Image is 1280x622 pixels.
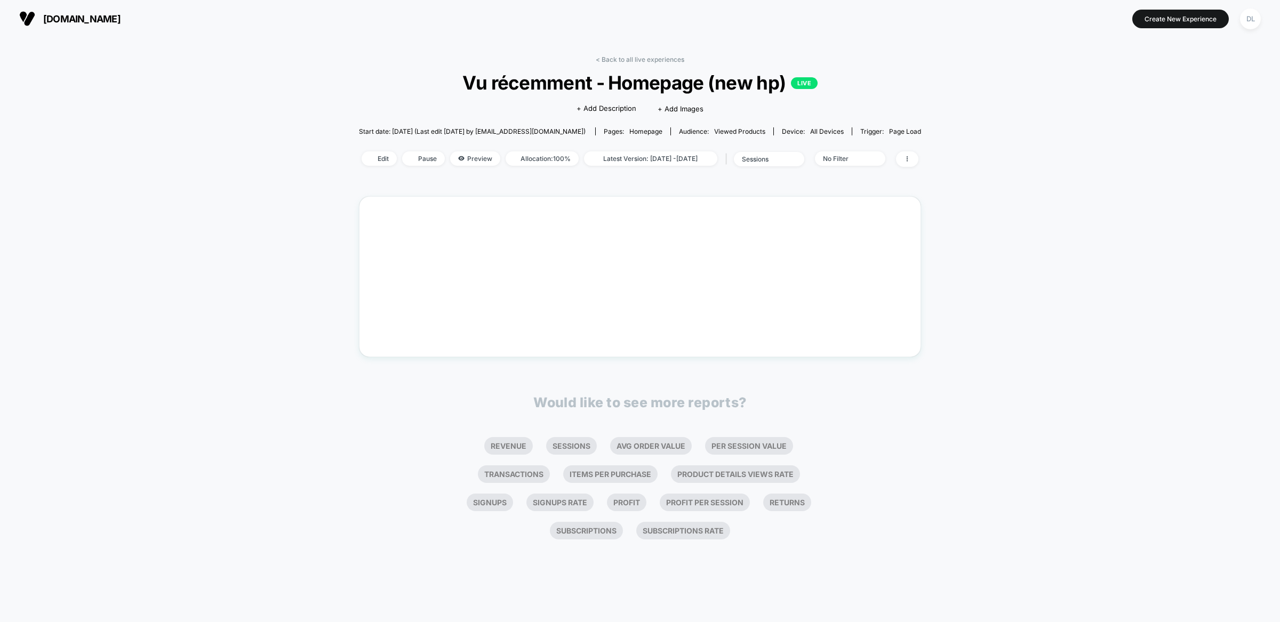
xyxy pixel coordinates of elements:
[629,127,662,135] span: homepage
[636,522,730,539] li: Subscriptions Rate
[359,127,586,135] span: Start date: [DATE] (Last edit [DATE] by [EMAIL_ADDRESS][DOMAIN_NAME])
[526,494,594,511] li: Signups Rate
[596,55,684,63] a: < Back to all live experiences
[402,151,445,166] span: Pause
[705,437,793,455] li: Per Session Value
[607,494,646,511] li: Profit
[546,437,597,455] li: Sessions
[1132,10,1229,28] button: Create New Experience
[467,494,513,511] li: Signups
[484,437,533,455] li: Revenue
[714,127,765,135] span: Viewed Products
[362,151,397,166] span: Edit
[889,127,921,135] span: Page Load
[773,127,852,135] span: Device:
[742,155,785,163] div: sessions
[16,10,124,27] button: [DOMAIN_NAME]
[43,13,121,25] span: [DOMAIN_NAME]
[604,127,662,135] div: Pages:
[860,127,921,135] div: Trigger:
[533,394,747,410] p: Would like to see more reports?
[563,465,658,483] li: Items Per Purchase
[550,522,623,539] li: Subscriptions
[658,104,703,113] span: + Add Images
[19,11,35,27] img: Visually logo
[584,151,717,166] span: Latest Version: [DATE] - [DATE]
[387,71,893,94] span: Vu récemment - Homepage (new hp)
[1237,8,1264,30] button: DL
[660,494,750,511] li: Profit Per Session
[610,437,692,455] li: Avg Order Value
[823,155,866,163] div: No Filter
[763,494,811,511] li: Returns
[577,103,636,114] span: + Add Description
[723,151,734,167] span: |
[671,465,800,483] li: Product Details Views Rate
[1240,9,1261,29] div: DL
[679,127,765,135] div: Audience:
[478,465,550,483] li: Transactions
[810,127,844,135] span: all devices
[506,151,579,166] span: Allocation: 100%
[450,151,500,166] span: Preview
[791,77,818,89] p: LIVE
